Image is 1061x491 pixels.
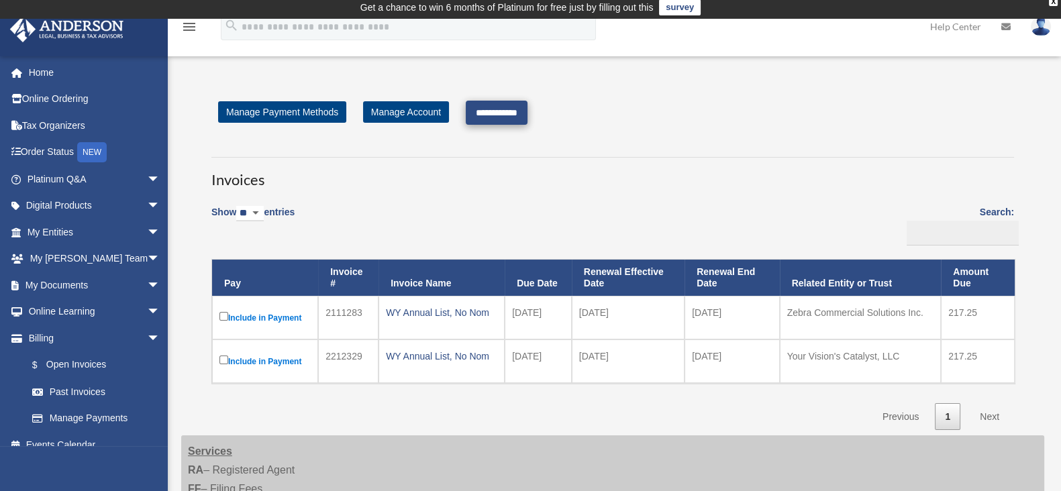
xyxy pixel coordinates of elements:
span: $ [40,357,46,374]
a: Online Learningarrow_drop_down [9,298,181,325]
a: Billingarrow_drop_down [9,325,174,351]
input: Include in Payment [219,356,228,364]
span: arrow_drop_down [147,325,174,352]
a: Next [970,403,1009,431]
span: arrow_drop_down [147,166,174,193]
a: My Entitiesarrow_drop_down [9,219,181,245]
a: Platinum Q&Aarrow_drop_down [9,166,181,193]
input: Search: [907,221,1019,246]
select: Showentries [236,206,264,221]
th: Due Date: activate to sort column ascending [505,260,572,296]
td: Your Vision's Catalyst, LLC [780,339,942,383]
div: WY Annual List, No Nom [386,347,497,366]
td: [DATE] [685,296,780,339]
input: Include in Payment [219,312,228,321]
span: arrow_drop_down [147,298,174,326]
td: [DATE] [505,296,572,339]
a: My Documentsarrow_drop_down [9,272,181,298]
a: Digital Productsarrow_drop_down [9,193,181,219]
div: NEW [77,142,107,162]
a: $Open Invoices [19,351,167,379]
td: 217.25 [941,296,1015,339]
th: Related Entity or Trust: activate to sort column ascending [780,260,942,296]
label: Include in Payment [219,309,311,326]
a: Tax Organizers [9,112,181,139]
a: 1 [935,403,960,431]
td: 2111283 [318,296,378,339]
label: Show entries [211,204,295,235]
strong: Services [188,445,232,457]
td: [DATE] [572,339,685,383]
a: Past Invoices [19,378,174,405]
td: [DATE] [505,339,572,383]
div: WY Annual List, No Nom [386,303,497,322]
a: Previous [872,403,929,431]
label: Search: [902,204,1014,245]
span: arrow_drop_down [147,245,174,273]
strong: RA [188,464,203,476]
td: [DATE] [685,339,780,383]
a: Manage Payments [19,405,174,432]
a: Order StatusNEW [9,139,181,166]
a: Home [9,59,181,86]
th: Renewal End Date: activate to sort column ascending [685,260,780,296]
a: My [PERSON_NAME] Teamarrow_drop_down [9,245,181,272]
a: Manage Payment Methods [218,101,346,123]
i: search [224,18,239,33]
span: arrow_drop_down [147,193,174,220]
th: Pay: activate to sort column descending [212,260,318,296]
th: Invoice Name: activate to sort column ascending [378,260,505,296]
a: Manage Account [363,101,449,123]
a: Events Calendar [9,431,181,458]
span: arrow_drop_down [147,272,174,299]
th: Invoice #: activate to sort column ascending [318,260,378,296]
th: Renewal Effective Date: activate to sort column ascending [572,260,685,296]
img: Anderson Advisors Platinum Portal [6,16,128,42]
label: Include in Payment [219,353,311,370]
th: Amount Due: activate to sort column ascending [941,260,1015,296]
img: User Pic [1031,17,1051,36]
td: 2212329 [318,339,378,383]
a: Online Ordering [9,86,181,113]
td: Zebra Commercial Solutions Inc. [780,296,942,339]
i: menu [181,19,197,35]
h3: Invoices [211,157,1014,190]
td: 217.25 [941,339,1015,383]
a: menu [181,23,197,35]
td: [DATE] [572,296,685,339]
span: arrow_drop_down [147,219,174,246]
